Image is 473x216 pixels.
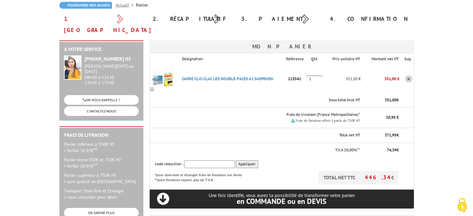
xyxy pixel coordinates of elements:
[64,132,139,138] h2: Frais de Livraison
[237,13,325,25] div: 3. Paiement
[59,2,112,9] a: Poursuivre mes achats
[59,13,148,36] div: 1. [GEOGRAPHIC_DATA]
[291,119,295,122] img: picto.png
[324,73,360,84] p: 351,00 €
[306,53,324,65] th: Qté
[361,73,399,84] p: 351,00 €
[454,197,470,213] img: Cookies (fenêtre modale)
[329,56,360,62] p: Prix unitaire HT
[451,195,473,216] button: Cookies (fenêtre modale)
[64,179,136,184] span: > port gratuit en [GEOGRAPHIC_DATA]
[85,64,139,85] div: 08h30 à 12h30 13h30 à 17h30
[237,196,327,206] span: en COMMANDE ou en DEVIS
[64,55,81,80] img: widget-service.jpg
[366,97,399,103] p: €
[64,157,139,169] p: Panier entre 350€ et 750€ HT
[148,13,237,25] div: 2. Récapitulatif
[85,64,139,74] div: [PERSON_NAME][DATE] au [DATE]
[150,40,414,53] h3: Mon panier
[64,106,139,116] a: CONTACTEZ-NOUS
[399,53,414,65] th: Sup.
[182,76,273,81] a: CADRE CLIC-CLAC LED DOUBLE-FACES A1 SUSPENDU
[318,171,398,184] p: TOTAL NET TTC €
[387,147,396,153] span: 74,39
[366,147,399,153] p: €
[384,97,396,103] span: 351,00
[94,147,98,151] sup: HT
[150,67,175,91] img: CADRE CLIC-CLAC LED DOUBLE-FACES A1 SUSPENDU
[155,171,248,182] p: *pour dom-tom et étranger frais de livraison sur devis **pour livraison export, pas de T.V.A
[386,115,398,120] span: 20,95 €
[64,188,139,200] p: Transport Dom-Tom et Etranger
[94,162,98,167] sup: HT
[64,194,117,200] span: > nous consulter pour devis
[155,147,360,153] p: T.V.A 20,00%**
[182,112,360,118] p: Frais de livraison (France Metropolitaine)*
[116,2,136,8] a: Accueil
[64,163,98,169] span: > forfait 20.95€
[286,56,306,62] p: Référence
[384,132,396,138] span: 371,95
[364,174,391,181] span: 446,34
[325,13,414,25] div: 4. Confirmation
[136,2,148,8] li: Panier
[85,56,131,62] strong: [PHONE_NUMBER] 03
[155,161,183,167] span: code réduction :
[64,148,98,153] span: > forfait 16.95€
[177,53,286,65] th: Désignation
[64,141,139,154] p: Panier inférieur à 350€ HT
[150,192,414,205] p: Une fois identifié, vous aurez la possibilité de transformer votre panier
[366,132,399,138] p: €
[64,172,139,185] p: Panier supérieur à 750€ HT
[236,160,258,168] input: Appliquer
[64,95,139,105] a: ON VOUS RAPPELLE ?
[286,73,306,84] p: 215541
[177,93,360,108] th: Sous total brut HT
[64,47,139,52] h2: A votre service
[366,56,399,62] p: Montant net HT
[296,118,360,123] small: Frais de livraison offert à partir de 750€ HT
[155,132,360,138] p: Total net HT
